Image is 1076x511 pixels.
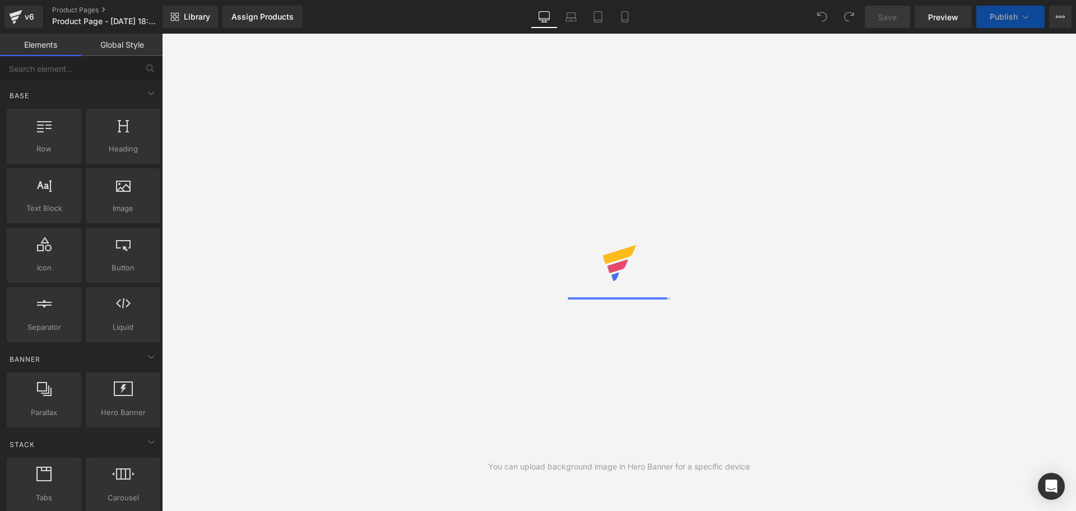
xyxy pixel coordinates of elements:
a: Preview [915,6,972,28]
a: Global Style [81,34,163,56]
button: Redo [838,6,860,28]
span: Icon [10,262,78,274]
span: Row [10,143,78,155]
span: Carousel [89,492,157,504]
span: Save [878,11,897,23]
span: Text Block [10,202,78,214]
a: Product Pages [52,6,181,15]
a: Laptop [558,6,585,28]
button: More [1049,6,1072,28]
button: Undo [811,6,833,28]
span: Preview [928,11,958,23]
a: Desktop [531,6,558,28]
div: You can upload background image in Hero Banner for a specific device [488,461,750,473]
span: Publish [990,12,1018,21]
span: Hero Banner [89,407,157,418]
span: Tabs [10,492,78,504]
span: Heading [89,143,157,155]
a: Tablet [585,6,611,28]
div: Assign Products [231,12,294,21]
span: Library [184,12,210,22]
span: Liquid [89,321,157,333]
span: Product Page - [DATE] 18:24:57 [52,17,160,26]
span: Base [8,90,30,101]
span: Button [89,262,157,274]
button: Publish [976,6,1045,28]
a: Mobile [611,6,638,28]
span: Stack [8,439,36,450]
a: v6 [4,6,43,28]
div: v6 [22,10,36,24]
span: Parallax [10,407,78,418]
a: New Library [163,6,218,28]
div: Open Intercom Messenger [1038,473,1065,500]
span: Separator [10,321,78,333]
span: Banner [8,354,41,365]
span: Image [89,202,157,214]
